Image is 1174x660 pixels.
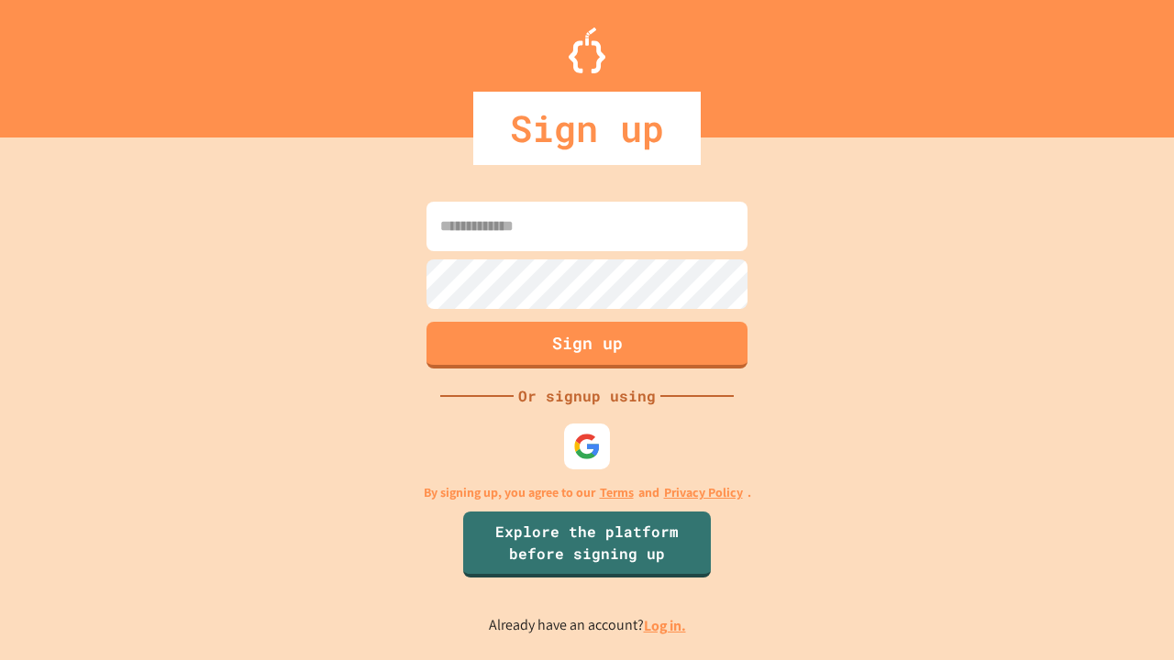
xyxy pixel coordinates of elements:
[644,616,686,635] a: Log in.
[463,511,711,577] a: Explore the platform before signing up
[473,92,701,165] div: Sign up
[514,385,660,407] div: Or signup using
[489,614,686,637] p: Already have an account?
[424,483,751,502] p: By signing up, you agree to our and .
[569,27,605,73] img: Logo.svg
[664,483,743,502] a: Privacy Policy
[573,433,601,460] img: google-icon.svg
[600,483,634,502] a: Terms
[426,322,748,368] button: Sign up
